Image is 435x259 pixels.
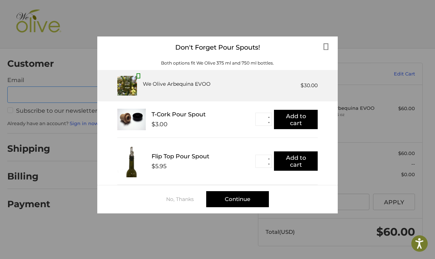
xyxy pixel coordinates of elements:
[97,36,338,59] div: Don't Forget Pour Spouts!
[206,191,269,207] div: Continue
[266,114,271,120] button: ▲
[10,11,82,17] p: We're away right now. Please check back later!
[152,121,168,128] div: $3.00
[143,80,211,88] div: We Olive Arbequina EVOO
[266,156,271,162] button: ▲
[117,109,146,130] img: T_Cork__22625.1711686153.233.225.jpg
[97,60,338,66] div: Both options fit We Olive 375 ml and 750 ml bottles.
[152,111,255,118] div: T-Cork Pour Spout
[83,9,92,18] button: Open LiveChat chat widget
[274,110,318,129] button: Add to cart
[266,162,271,167] button: ▼
[274,151,318,171] button: Add to cart
[266,120,271,125] button: ▼
[301,82,318,89] div: $30.00
[152,153,255,160] div: Flip Top Pour Spout
[166,196,206,202] div: No, Thanks
[117,145,146,177] img: FTPS_bottle__43406.1705089544.233.225.jpg
[152,163,166,170] div: $5.95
